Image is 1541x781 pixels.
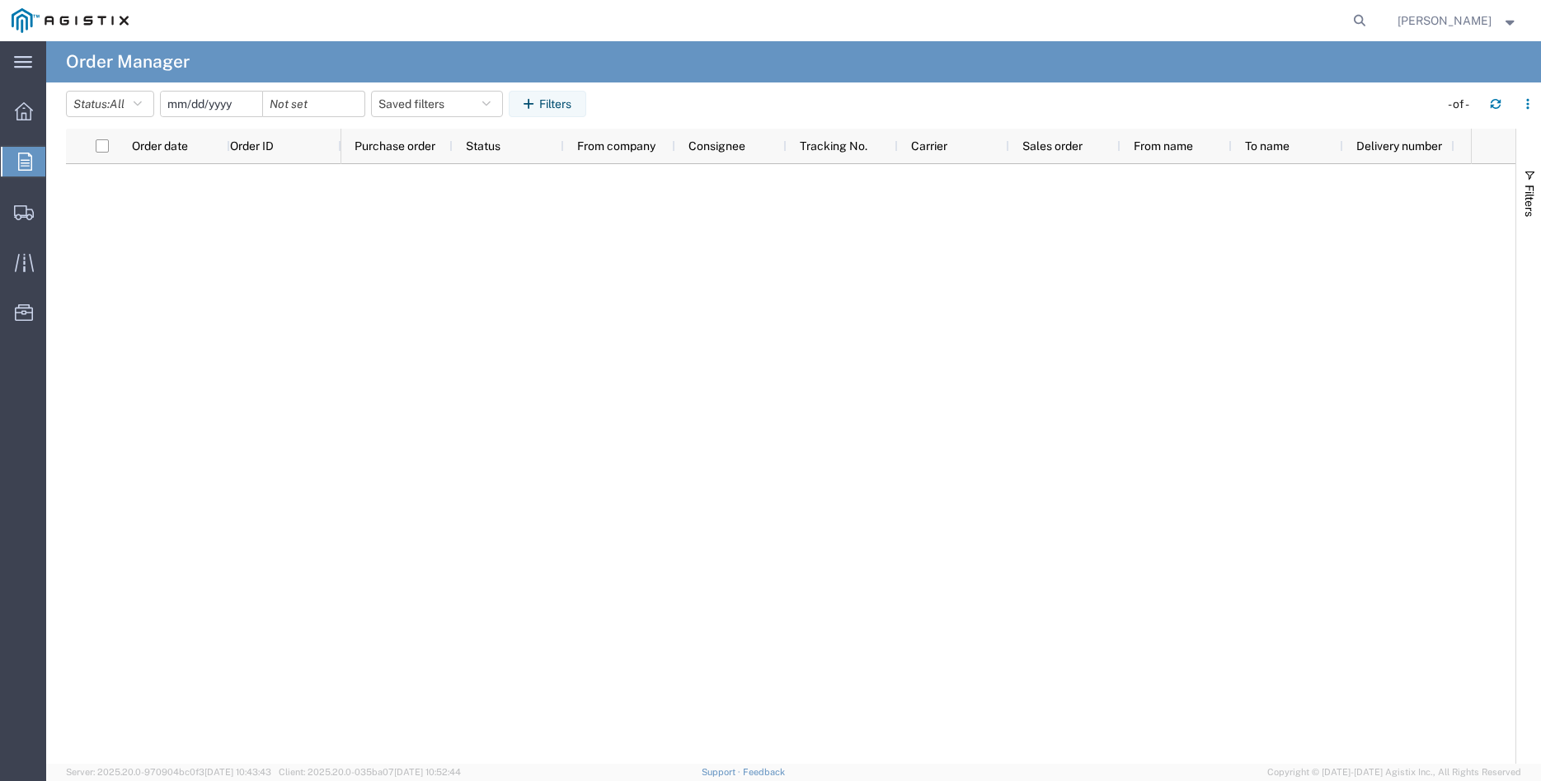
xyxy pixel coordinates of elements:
span: Purchase order [355,139,435,153]
input: Not set [263,92,364,116]
span: Status [466,139,500,153]
span: From company [577,139,655,153]
span: From name [1134,139,1193,153]
span: Order date [132,139,188,153]
div: - of - [1448,96,1477,113]
span: Tracking No. [800,139,867,153]
span: Order ID [230,139,274,153]
button: Saved filters [371,91,503,117]
span: Client: 2025.20.0-035ba07 [279,767,461,777]
span: Filters [1523,185,1536,217]
span: [DATE] 10:52:44 [394,767,461,777]
button: [PERSON_NAME] [1397,11,1519,31]
span: [DATE] 10:43:43 [204,767,271,777]
h4: Order Manager [66,41,190,82]
span: Consignee [688,139,745,153]
span: Delivery number [1356,139,1442,153]
input: Not set [161,92,262,116]
button: Filters [509,91,586,117]
button: Status:All [66,91,154,117]
span: Carrier [911,139,947,153]
a: Support [702,767,743,777]
span: All [110,97,125,111]
span: Sales order [1022,139,1083,153]
span: Betty Ortiz [1398,12,1492,30]
a: Feedback [743,767,785,777]
img: logo [12,8,129,33]
span: Copyright © [DATE]-[DATE] Agistix Inc., All Rights Reserved [1267,765,1521,779]
span: Server: 2025.20.0-970904bc0f3 [66,767,271,777]
span: To name [1245,139,1290,153]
